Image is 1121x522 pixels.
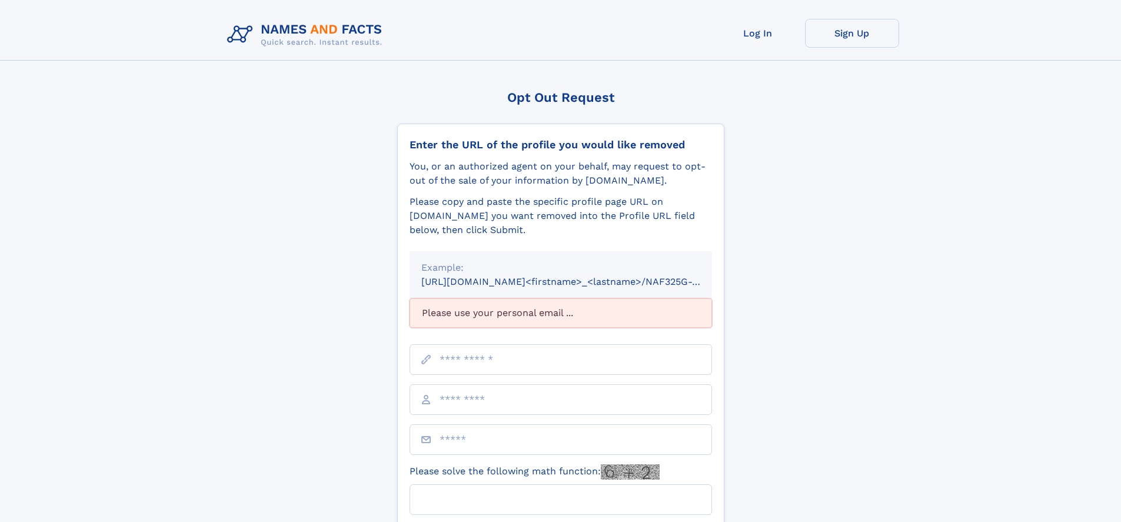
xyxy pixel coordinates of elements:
a: Sign Up [805,19,899,48]
div: Opt Out Request [397,90,724,105]
small: [URL][DOMAIN_NAME]<firstname>_<lastname>/NAF325G-xxxxxxxx [421,276,734,287]
div: Example: [421,261,700,275]
div: Please use your personal email ... [410,298,712,328]
div: Enter the URL of the profile you would like removed [410,138,712,151]
div: You, or an authorized agent on your behalf, may request to opt-out of the sale of your informatio... [410,159,712,188]
div: Please copy and paste the specific profile page URL on [DOMAIN_NAME] you want removed into the Pr... [410,195,712,237]
img: Logo Names and Facts [222,19,392,51]
a: Log In [711,19,805,48]
label: Please solve the following math function: [410,464,660,480]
